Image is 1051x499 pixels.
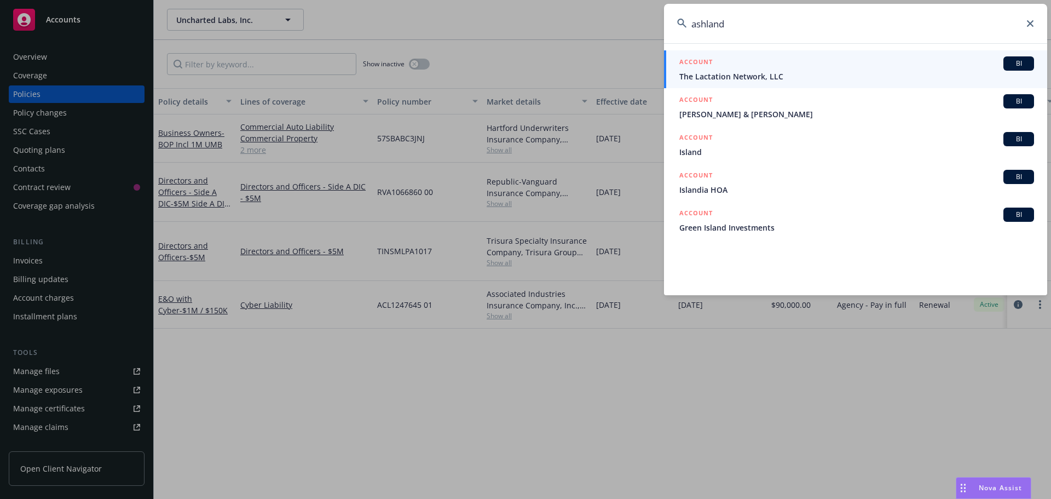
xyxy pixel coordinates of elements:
[979,483,1022,492] span: Nova Assist
[956,478,970,498] div: Drag to move
[664,164,1047,202] a: ACCOUNTBIIslandia HOA
[679,71,1034,82] span: The Lactation Network, LLC
[664,202,1047,239] a: ACCOUNTBIGreen Island Investments
[679,208,713,221] h5: ACCOUNT
[679,146,1034,158] span: Island
[664,50,1047,88] a: ACCOUNTBIThe Lactation Network, LLC
[664,88,1047,126] a: ACCOUNTBI[PERSON_NAME] & [PERSON_NAME]
[679,222,1034,233] span: Green Island Investments
[956,477,1031,499] button: Nova Assist
[1008,59,1030,68] span: BI
[679,94,713,107] h5: ACCOUNT
[679,132,713,145] h5: ACCOUNT
[679,108,1034,120] span: [PERSON_NAME] & [PERSON_NAME]
[1008,172,1030,182] span: BI
[664,4,1047,43] input: Search...
[1008,96,1030,106] span: BI
[1008,210,1030,220] span: BI
[664,126,1047,164] a: ACCOUNTBIIsland
[679,170,713,183] h5: ACCOUNT
[1008,134,1030,144] span: BI
[679,56,713,70] h5: ACCOUNT
[679,184,1034,196] span: Islandia HOA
